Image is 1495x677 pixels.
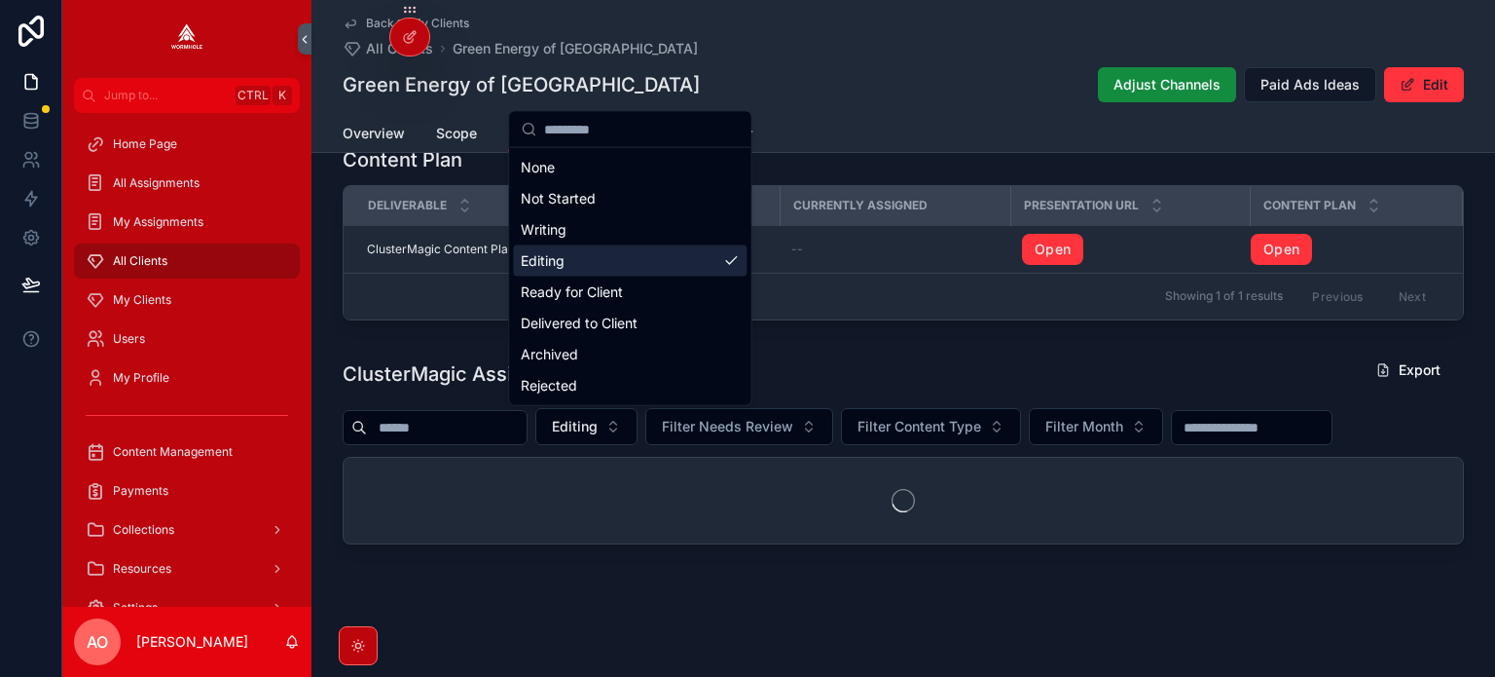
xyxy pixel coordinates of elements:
span: Content Management [113,444,233,460]
a: Open [1251,234,1312,265]
h1: Green Energy of [GEOGRAPHIC_DATA] [343,71,700,98]
a: My Profile [74,360,300,395]
a: Users [74,321,300,357]
span: Resources [113,561,171,577]
div: scrollable content [62,113,311,607]
a: Open [1022,234,1238,265]
span: All Assignments [113,175,200,191]
a: Resources [74,551,300,586]
a: Green Energy of [GEOGRAPHIC_DATA] [453,39,698,58]
span: Users [113,331,145,347]
h1: ClusterMagic Assignments [343,360,594,388]
button: Select Button [1029,408,1163,445]
button: Edit [1384,67,1464,102]
div: Delivered to Client [513,308,747,339]
a: -- [791,242,999,257]
span: Collections [113,522,174,538]
a: Back to My Clients [343,16,469,31]
span: Ctrl [236,86,271,105]
div: None [513,152,747,183]
span: Overview [343,124,405,143]
span: Paid Ads Ideas [1260,75,1360,94]
div: Editing [513,245,747,277]
h1: Content Plan [343,146,462,173]
span: -- [791,242,803,257]
div: Archived [513,339,747,370]
span: Jump to... [104,88,228,103]
a: Payments [74,473,300,508]
a: Open [1022,234,1083,265]
button: Export [1360,353,1456,388]
span: My Assignments [113,214,203,230]
span: Filter Needs Review [662,417,793,436]
span: My Profile [113,370,169,386]
a: All Clients [74,244,300,279]
span: Adjust Channels [1113,75,1221,94]
a: Scope [436,116,477,155]
span: Content Plan [1263,198,1356,213]
span: ClusterMagic Content Plan [367,242,515,257]
span: Presentation URL [1024,198,1139,213]
a: Collections [74,512,300,547]
span: Showing 1 of 1 results [1165,288,1283,304]
span: Payments [113,483,168,499]
span: Settings [113,600,158,616]
a: My Assignments [74,205,300,240]
span: Back to My Clients [366,16,469,31]
span: Filter Month [1045,417,1123,436]
button: Select Button [645,408,833,445]
a: All Clients [343,39,433,58]
button: Paid Ads Ideas [1244,67,1376,102]
span: Deliverable [368,198,447,213]
span: Editing [552,417,598,436]
img: App logo [171,23,202,55]
a: Home Page [74,127,300,162]
a: Overview [343,116,405,155]
span: AO [87,630,108,654]
span: Filter Content Type [857,417,981,436]
div: Rejected [513,370,747,401]
span: My Clients [113,292,171,308]
a: My Clients [74,282,300,318]
div: Writing [513,214,747,245]
span: All Clients [366,39,433,58]
span: Currently Assigned [793,198,928,213]
button: Select Button [841,408,1021,445]
div: Suggestions [509,148,750,405]
a: ClusterMagic Content Plan [367,242,597,257]
div: Not Started [513,183,747,214]
span: Home Page [113,136,177,152]
span: All Clients [113,253,167,269]
a: Settings [74,590,300,625]
button: Adjust Channels [1098,67,1236,102]
a: All Assignments [74,166,300,201]
button: Select Button [535,408,638,445]
button: Jump to...CtrlK [74,78,300,113]
span: K [274,88,290,103]
a: Content Management [74,434,300,470]
p: [PERSON_NAME] [136,632,248,652]
a: Open [1251,234,1439,265]
span: Scope [436,124,477,143]
div: Ready for Client [513,277,747,308]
